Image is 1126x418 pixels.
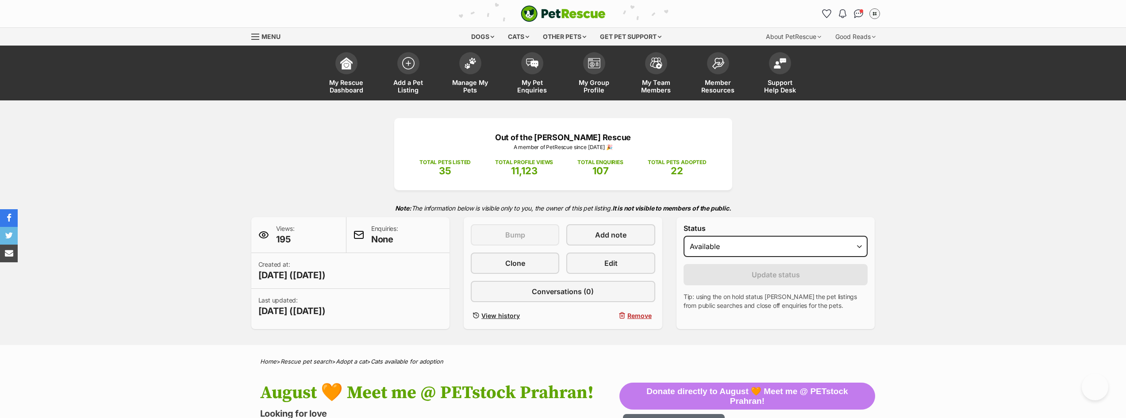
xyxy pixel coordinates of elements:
[407,131,719,143] p: Out of the [PERSON_NAME] Rescue
[829,28,882,46] div: Good Reads
[258,305,326,317] span: [DATE] ([DATE])
[868,7,882,21] button: My account
[752,269,800,280] span: Update status
[684,292,868,310] p: Tip: using the on hold status [PERSON_NAME] the pet listings from public searches and close off e...
[407,143,719,151] p: A member of PetRescue since [DATE] 🎉
[566,309,655,322] button: Remove
[371,224,398,245] p: Enquiries:
[327,79,366,94] span: My Rescue Dashboard
[464,58,477,69] img: manage-my-pets-icon-02211641906a0b7f246fdf0571729dbe1e7629f14944591b6c1af311fb30b64b.svg
[251,199,875,217] p: The information below is visible only to you, the owner of this pet listing.
[371,233,398,245] span: None
[595,230,626,240] span: Add note
[395,204,411,212] strong: Note:
[281,358,332,365] a: Rescue pet search
[684,224,868,232] label: Status
[402,57,415,69] img: add-pet-listing-icon-0afa8454b4691262ce3f59096e99ab1cd57d4a30225e0717b998d2c9b9846f56.svg
[439,48,501,100] a: Manage My Pets
[238,358,888,365] div: > > >
[419,158,471,166] p: TOTAL PETS LISTED
[521,5,606,22] a: PetRescue
[512,79,552,94] span: My Pet Enquiries
[502,28,535,46] div: Cats
[612,204,731,212] strong: It is not visible to members of the public.
[260,358,277,365] a: Home
[684,264,868,285] button: Update status
[698,79,738,94] span: Member Resources
[261,33,281,40] span: Menu
[537,28,592,46] div: Other pets
[577,158,623,166] p: TOTAL ENQUIRIES
[625,48,687,100] a: My Team Members
[465,28,500,46] div: Dogs
[650,58,662,69] img: team-members-icon-5396bd8760b3fe7c0b43da4ab00e1e3bb1a5d9ba89233759b79545d2d3fc5d0d.svg
[627,311,652,320] span: Remove
[566,253,655,274] a: Edit
[854,9,863,18] img: chat-41dd97257d64d25036548639549fe6c8038ab92f7586957e7f3b1b290dea8141.svg
[371,358,443,365] a: Cats available for adoption
[671,165,683,176] span: 22
[315,48,377,100] a: My Rescue Dashboard
[276,224,295,245] p: Views:
[258,269,326,281] span: [DATE] ([DATE])
[260,383,620,403] h1: August 🧡 Meet me @ PETstock Prahran!
[563,48,625,100] a: My Group Profile
[712,58,724,69] img: member-resources-icon-8e73f808a243e03378d46382f2149f9095a855e16c252ad45f914b54edf8863c.svg
[471,224,559,245] button: Bump
[471,309,559,322] a: View history
[749,48,811,100] a: Support Help Desk
[251,28,287,44] a: Menu
[258,296,326,317] p: Last updated:
[377,48,439,100] a: Add a Pet Listing
[471,281,655,302] a: Conversations (0)
[258,260,326,281] p: Created at:
[336,358,367,365] a: Adopt a cat
[870,9,879,18] img: Out of the Woods Administrator profile pic
[760,79,800,94] span: Support Help Desk
[566,224,655,245] a: Add note
[521,5,606,22] img: logo-cat-932fe2b9b8326f06289b0f2fb663e598f794de774fb13d1741a6617ecf9a85b4.svg
[532,286,594,297] span: Conversations (0)
[495,158,553,166] p: TOTAL PROFILE VIEWS
[471,253,559,274] a: Clone
[526,58,538,68] img: pet-enquiries-icon-7e3ad2cf08bfb03b45e93fb7055b45f3efa6380592205ae92323e6603595dc1f.svg
[501,48,563,100] a: My Pet Enquiries
[588,58,600,69] img: group-profile-icon-3fa3cf56718a62981997c0bc7e787c4b2cf8bcc04b72c1350f741eb67cf2f40e.svg
[511,165,538,176] span: 11,123
[481,311,520,320] span: View history
[450,79,490,94] span: Manage My Pets
[820,7,882,21] ul: Account quick links
[439,165,451,176] span: 35
[505,230,525,240] span: Bump
[594,28,668,46] div: Get pet support
[604,258,618,268] span: Edit
[1082,374,1108,400] iframe: Help Scout Beacon - Open
[636,79,676,94] span: My Team Members
[839,9,846,18] img: notifications-46538b983faf8c2785f20acdc204bb7945ddae34d4c08c2a6579f10ce5e182be.svg
[388,79,428,94] span: Add a Pet Listing
[648,158,707,166] p: TOTAL PETS ADOPTED
[619,383,875,410] button: Donate directly to August 🧡 Meet me @ PETstock Prahran!
[276,233,295,245] span: 195
[687,48,749,100] a: Member Resources
[820,7,834,21] a: Favourites
[852,7,866,21] a: Conversations
[505,258,525,268] span: Clone
[774,58,786,69] img: help-desk-icon-fdf02630f3aa405de69fd3d07c3f3aa587a6932b1a1747fa1d2bba05be0121f9.svg
[760,28,827,46] div: About PetRescue
[592,165,609,176] span: 107
[340,57,353,69] img: dashboard-icon-eb2f2d2d3e046f16d808141f083e7271f6b2e854fb5c12c21221c1fb7104beca.svg
[574,79,614,94] span: My Group Profile
[836,7,850,21] button: Notifications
